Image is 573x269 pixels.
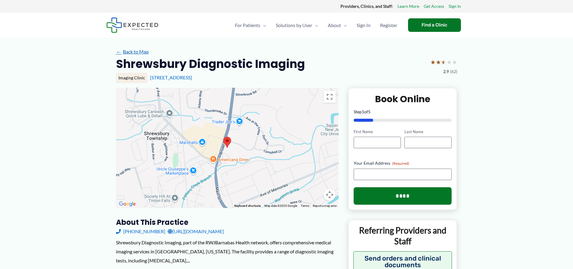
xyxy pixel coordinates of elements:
[230,15,402,36] nav: Primary Site Navigation
[116,47,149,56] a: ←Back to Map
[436,57,441,68] span: ★
[117,200,137,208] img: Google
[116,238,339,265] div: Shrewsbury Diagnostic Imaging, part of the RWJBarnabas Health network, offers comprehensive medic...
[116,49,122,54] span: ←
[357,15,370,36] span: Sign In
[271,15,323,36] a: Solutions by UserMenu Toggle
[116,57,305,71] h2: Shrewsbury Diagnostic Imaging
[352,15,375,36] a: Sign In
[375,15,402,36] a: Register
[324,189,336,201] button: Map camera controls
[260,15,266,36] span: Menu Toggle
[380,15,397,36] span: Register
[404,129,452,135] label: Last Name
[117,200,137,208] a: Open this area in Google Maps (opens a new window)
[447,57,452,68] span: ★
[443,68,449,75] span: 2.9
[449,2,461,10] a: Sign In
[362,109,364,114] span: 1
[323,15,352,36] a: AboutMenu Toggle
[450,68,457,75] span: (62)
[398,2,419,10] a: Learn More
[116,218,339,227] h3: About this practice
[328,15,341,36] span: About
[340,4,393,9] strong: Providers, Clinics, and Staff:
[354,93,452,105] h2: Book Online
[354,160,452,166] label: Your Email Address
[230,15,271,36] a: For PatientsMenu Toggle
[264,204,297,207] span: Map data ©2025 Google
[354,129,401,135] label: First Name
[312,15,318,36] span: Menu Toggle
[408,18,461,32] a: Find a Clinic
[430,57,436,68] span: ★
[301,204,309,207] a: Terms (opens in new tab)
[234,204,261,208] button: Keyboard shortcuts
[116,73,148,83] div: Imaging Clinic
[324,91,336,103] button: Toggle fullscreen view
[341,15,347,36] span: Menu Toggle
[452,57,457,68] span: ★
[424,2,444,10] a: Get Access
[368,109,370,114] span: 5
[353,225,452,247] p: Referring Providers and Staff
[116,227,165,236] a: [PHONE_NUMBER]
[235,15,260,36] span: For Patients
[168,227,224,236] a: [URL][DOMAIN_NAME]
[276,15,312,36] span: Solutions by User
[354,110,452,114] p: Step of
[106,17,158,33] img: Expected Healthcare Logo - side, dark font, small
[392,161,409,166] span: (Required)
[150,75,192,80] a: [STREET_ADDRESS]
[441,57,447,68] span: ★
[313,204,337,207] a: Report a map error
